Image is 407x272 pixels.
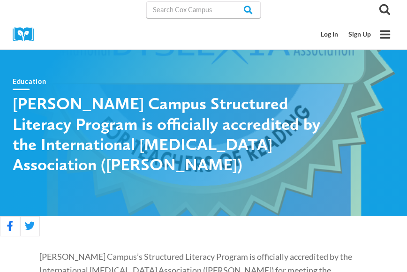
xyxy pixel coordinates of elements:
[13,77,46,85] a: Education
[316,26,344,43] a: Log In
[146,1,261,18] input: Search Cox Campus
[376,25,394,44] button: Open menu
[13,27,41,42] img: Cox Campus
[316,26,376,43] nav: Secondary Mobile Navigation
[13,93,341,174] h1: [PERSON_NAME] Campus Structured Literacy Program is officially accredited by the International [M...
[343,26,376,43] a: Sign Up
